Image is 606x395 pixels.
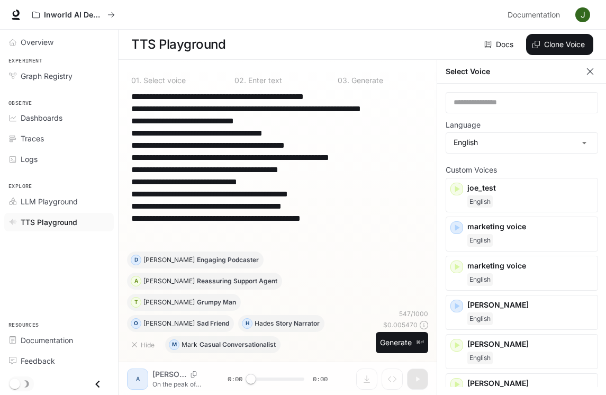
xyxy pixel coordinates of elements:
[21,196,78,207] span: LLM Playground
[165,336,281,353] button: MMarkCasual Conversationalist
[28,4,120,25] button: All workspaces
[238,315,324,332] button: HHadesStory Narrator
[197,299,236,306] p: Grumpy Man
[467,378,593,389] p: [PERSON_NAME]
[4,331,114,349] a: Documentation
[21,70,73,82] span: Graph Registry
[4,192,114,211] a: LLM Playground
[143,299,195,306] p: [PERSON_NAME]
[21,335,73,346] span: Documentation
[86,373,110,395] button: Close drawer
[4,33,114,51] a: Overview
[21,37,53,48] span: Overview
[467,221,593,232] p: marketing voice
[143,320,195,327] p: [PERSON_NAME]
[21,133,44,144] span: Traces
[131,294,141,311] div: T
[143,278,195,284] p: [PERSON_NAME]
[255,320,274,327] p: Hades
[383,320,418,329] p: $ 0.005470
[44,11,103,20] p: Inworld AI Demos
[21,154,38,165] span: Logs
[467,195,493,208] span: English
[4,109,114,127] a: Dashboards
[4,129,114,148] a: Traces
[10,378,20,389] span: Dark mode toggle
[197,257,259,263] p: Engaging Podcaster
[197,278,277,284] p: Reassuring Support Agent
[200,342,276,348] p: Casual Conversationalist
[127,273,282,290] button: A[PERSON_NAME]Reassuring Support Agent
[467,339,593,349] p: [PERSON_NAME]
[127,294,241,311] button: T[PERSON_NAME]Grumpy Man
[467,352,493,364] span: English
[4,352,114,370] a: Feedback
[575,7,590,22] img: User avatar
[131,252,141,268] div: D
[4,150,114,168] a: Logs
[169,336,179,353] div: M
[21,217,77,228] span: TTS Playground
[131,315,141,332] div: O
[234,77,246,84] p: 0 2 .
[416,339,424,346] p: ⌘⏎
[376,332,428,354] button: Generate⌘⏎
[131,273,141,290] div: A
[446,133,598,153] div: English
[127,252,264,268] button: D[PERSON_NAME]Engaging Podcaster
[467,183,593,193] p: joe_test
[338,77,349,84] p: 0 3 .
[467,273,493,286] span: English
[467,234,493,247] span: English
[127,336,161,353] button: Hide
[21,355,55,366] span: Feedback
[4,67,114,85] a: Graph Registry
[446,166,598,174] p: Custom Voices
[399,309,428,318] p: 547 / 1000
[276,320,320,327] p: Story Narrator
[127,315,234,332] button: O[PERSON_NAME]Sad Friend
[21,112,62,123] span: Dashboards
[526,34,593,55] button: Clone Voice
[508,8,560,22] span: Documentation
[143,257,195,263] p: [PERSON_NAME]
[197,320,229,327] p: Sad Friend
[467,300,593,310] p: [PERSON_NAME]
[131,77,141,84] p: 0 1 .
[446,121,481,129] p: Language
[572,4,593,25] button: User avatar
[131,34,225,55] h1: TTS Playground
[246,77,282,84] p: Enter text
[141,77,186,84] p: Select voice
[467,261,593,271] p: marketing voice
[182,342,197,348] p: Mark
[4,213,114,231] a: TTS Playground
[349,77,383,84] p: Generate
[503,4,568,25] a: Documentation
[482,34,518,55] a: Docs
[467,312,493,325] span: English
[242,315,252,332] div: H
